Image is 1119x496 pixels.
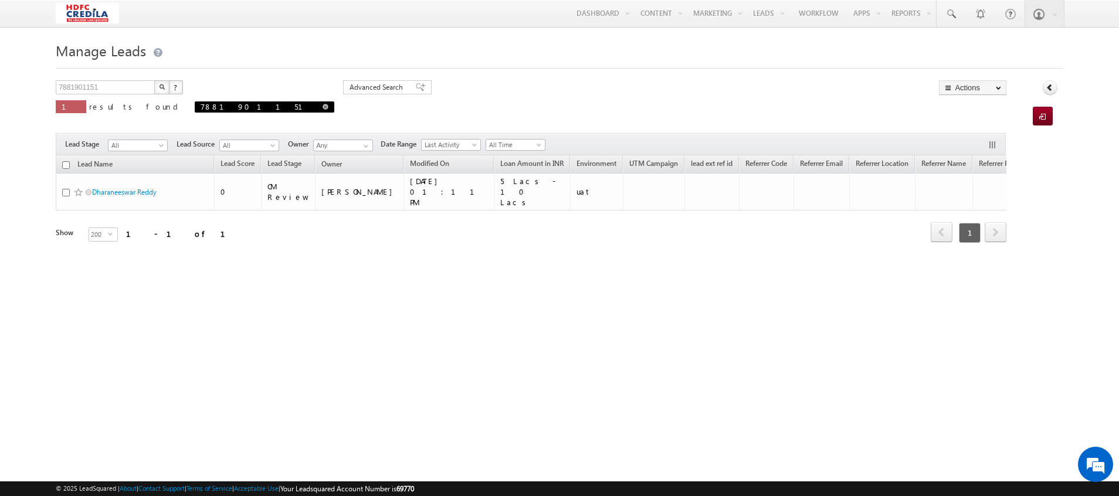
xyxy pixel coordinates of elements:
a: Dharaneeswar Reddy [92,188,157,196]
img: Custom Logo [56,3,118,23]
span: Referrer Location [856,159,908,168]
span: Referrer Code [745,159,787,168]
a: Lead Name [72,158,118,173]
a: Referrer Location [850,157,914,172]
div: [DATE] 01:11 PM [410,176,489,208]
span: All Time [486,140,542,150]
a: Referrer Name [915,157,972,172]
div: CM Review [267,181,310,202]
span: 1 [62,101,80,111]
a: Contact Support [138,484,185,492]
a: Environment [571,157,622,172]
a: next [985,223,1006,242]
input: Check all records [62,161,70,169]
span: Last Activity [422,140,477,150]
div: uat [577,186,618,197]
span: © 2025 LeadSquared | | | | | [56,483,414,494]
a: All Time [486,139,545,151]
a: Modified On [404,157,455,172]
span: Loan Amount in INR [500,159,564,168]
a: prev [931,223,952,242]
a: Terms of Service [186,484,232,492]
span: lead ext ref id [691,159,733,168]
span: results found [89,101,182,111]
a: Referrer Phone Number [973,157,1058,172]
a: Loan Amount in INR [494,157,569,172]
span: Owner [288,139,313,150]
span: 200 [89,228,108,241]
span: prev [931,222,952,242]
a: Lead Stage [262,157,307,172]
span: Referrer Phone Number [979,159,1052,168]
button: ? [169,80,183,94]
span: select [108,231,117,236]
div: 0 [221,186,256,197]
span: Manage Leads [56,41,146,60]
span: Your Leadsquared Account Number is [280,484,414,493]
span: Owner [321,159,342,168]
a: lead ext ref id [685,157,738,172]
a: All [219,140,279,151]
span: 1 [959,223,981,243]
span: UTM Campaign [629,159,678,168]
div: 5 Lacs - 10 Lacs [500,176,565,208]
a: Lead Score [215,157,260,172]
button: Actions [939,80,1006,95]
span: 69770 [396,484,414,493]
span: Referrer Email [800,159,843,168]
span: Lead Source [177,139,219,150]
span: Lead Stage [65,139,108,150]
span: Lead Score [221,159,255,168]
div: [PERSON_NAME] [321,186,398,197]
img: Search [159,84,165,90]
a: Last Activity [421,139,481,151]
span: ? [174,82,179,92]
div: 1 - 1 of 1 [126,227,239,240]
span: Date Range [381,139,421,150]
span: 7881901151 [201,101,317,111]
input: Type to Search [313,140,373,151]
a: Referrer Code [740,157,793,172]
a: All [108,140,168,151]
a: Acceptable Use [234,484,279,492]
span: Lead Stage [267,159,301,168]
span: All [220,140,276,151]
a: Referrer Email [794,157,849,172]
a: UTM Campaign [623,157,684,172]
a: Show All Items [357,140,372,152]
a: About [120,484,137,492]
span: All [108,140,164,151]
span: Environment [577,159,616,168]
div: Show [56,227,79,238]
span: Modified On [410,159,449,168]
span: next [985,222,1006,242]
span: Advanced Search [350,82,406,93]
span: Referrer Name [921,159,966,168]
